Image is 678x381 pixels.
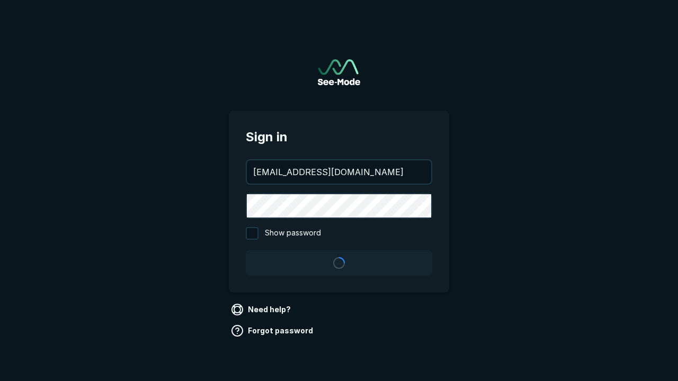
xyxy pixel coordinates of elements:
a: Need help? [229,301,295,318]
span: Sign in [246,128,432,147]
a: Go to sign in [318,59,360,85]
span: Show password [265,227,321,240]
input: your@email.com [247,160,431,184]
a: Forgot password [229,322,317,339]
img: See-Mode Logo [318,59,360,85]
